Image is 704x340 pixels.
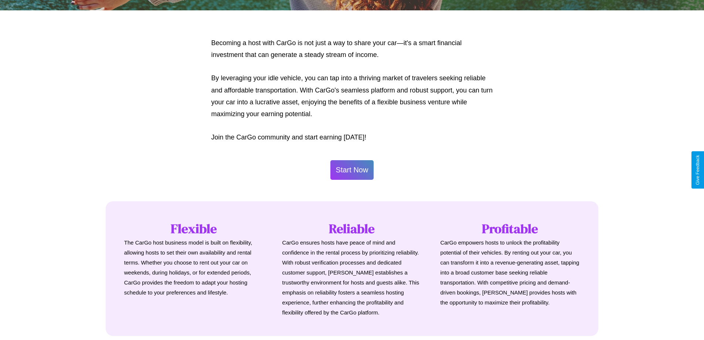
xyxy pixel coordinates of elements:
p: Join the CarGo community and start earning [DATE]! [211,131,493,143]
p: By leveraging your idle vehicle, you can tap into a thriving market of travelers seeking reliable... [211,72,493,120]
p: CarGo ensures hosts have peace of mind and confidence in the rental process by prioritizing relia... [282,238,422,317]
p: CarGo empowers hosts to unlock the profitability potential of their vehicles. By renting out your... [440,238,580,307]
button: Start Now [330,160,374,180]
p: Becoming a host with CarGo is not just a way to share your car—it's a smart financial investment ... [211,37,493,61]
h1: Reliable [282,220,422,238]
p: The CarGo host business model is built on flexibility, allowing hosts to set their own availabili... [124,238,264,297]
div: Give Feedback [695,155,700,185]
h1: Flexible [124,220,264,238]
h1: Profitable [440,220,580,238]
